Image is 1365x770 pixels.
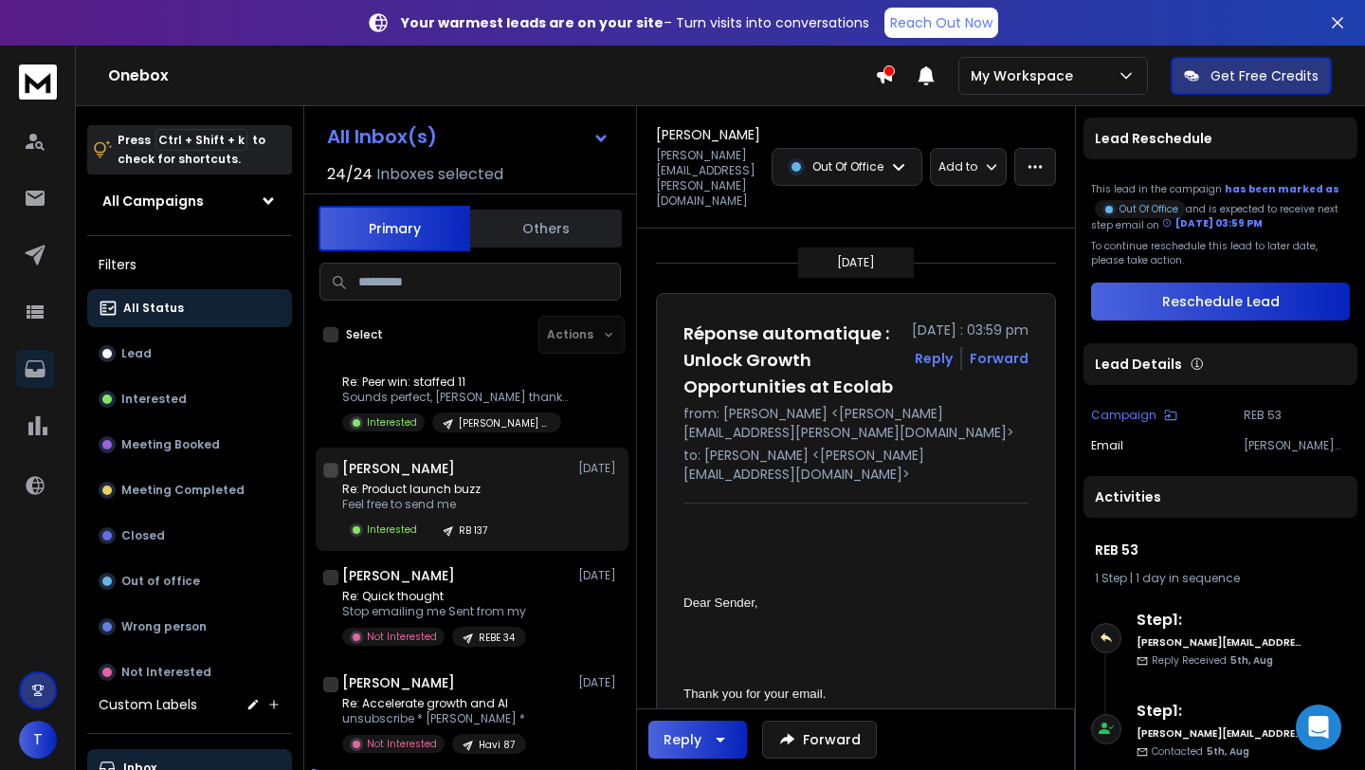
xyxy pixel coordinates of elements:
p: Reply Received [1152,653,1273,668]
button: Wrong person [87,608,292,646]
button: Others [470,208,622,249]
p: Meeting Completed [121,483,245,498]
button: T [19,721,57,759]
p: RB 137 [459,523,487,538]
p: unsubscribe * [PERSON_NAME] * [342,711,526,726]
p: Re: Product launch buzz [342,482,499,497]
p: Out Of Office [1119,202,1178,216]
p: [DATE] [578,461,621,476]
p: Lead Details [1095,355,1182,374]
span: has been marked as [1225,182,1339,196]
p: Havi 87 [479,738,515,752]
p: Campaign [1091,408,1156,423]
div: Reply [664,730,701,749]
h1: [PERSON_NAME] [342,566,455,585]
p: Interested [367,522,417,537]
button: Meeting Booked [87,426,292,464]
div: Activities [1083,476,1357,518]
p: Email [1091,438,1123,453]
button: Campaign [1091,408,1177,423]
p: Stop emailing me Sent from my [342,604,526,619]
h1: [PERSON_NAME] [342,673,455,692]
p: To continue reschedule this lead to later date, please take action. [1091,239,1350,267]
span: Thank you for your email. [683,687,826,701]
button: Reply [648,721,747,759]
p: – Turn visits into conversations [401,13,869,32]
button: Not Interested [87,653,292,691]
h1: REB 53 [1095,541,1346,559]
h6: Step 1 : [1137,700,1302,723]
p: Re: Accelerate growth and AI [342,696,526,711]
button: Forward [762,721,877,759]
img: logo [19,64,57,100]
p: [DATE] [578,675,621,690]
p: Not Interested [121,665,211,680]
button: All Inbox(s) [312,118,625,156]
p: REBE 34 [479,631,515,645]
p: Reach Out Now [890,13,992,32]
p: Re: Quick thought [342,589,526,604]
button: Meeting Completed [87,471,292,509]
p: Not Interested [367,737,437,751]
p: Not Interested [367,630,437,644]
p: [PERSON_NAME][EMAIL_ADDRESS][PERSON_NAME][DOMAIN_NAME] [656,148,760,209]
button: Primary [318,206,470,251]
button: Lead [87,335,292,373]
div: | [1095,571,1346,586]
p: Feel free to send me [342,497,499,512]
button: Interested [87,380,292,418]
p: from: [PERSON_NAME] <[PERSON_NAME][EMAIL_ADDRESS][PERSON_NAME][DOMAIN_NAME]> [683,404,1028,442]
h6: [PERSON_NAME][EMAIL_ADDRESS][DOMAIN_NAME] [1137,726,1302,741]
p: [PERSON_NAME] 437 [459,416,550,431]
h1: All Inbox(s) [327,127,437,146]
h6: [PERSON_NAME][EMAIL_ADDRESS][DOMAIN_NAME] [1137,635,1302,650]
button: Reschedule Lead [1091,283,1350,321]
p: Closed [121,528,165,543]
h1: Onebox [108,64,875,87]
div: This lead in the campaign and is expected to receive next step email on [1091,182,1350,231]
h3: Inboxes selected [376,163,503,186]
p: [PERSON_NAME][EMAIL_ADDRESS][PERSON_NAME][DOMAIN_NAME] [1244,438,1350,453]
span: 5th, Aug [1207,744,1249,759]
span: 1 Step [1095,570,1127,586]
p: Interested [121,392,187,407]
p: REB 53 [1244,408,1350,423]
p: Wrong person [121,619,207,634]
h1: [PERSON_NAME] [342,459,455,478]
p: Sounds perfect, [PERSON_NAME] thank you [342,390,570,405]
p: Meeting Booked [121,437,220,452]
button: Get Free Credits [1171,57,1332,95]
p: [DATE] : 03:59 pm [912,321,1028,339]
strong: Your warmest leads are on your site [401,13,664,32]
p: Add to [938,159,977,174]
h1: All Campaigns [102,192,204,211]
p: Lead [121,346,152,361]
p: Out of office [121,574,200,589]
button: Closed [87,517,292,555]
p: [DATE] [837,255,875,270]
p: Out Of Office [812,159,883,174]
p: My Workspace [971,66,1081,85]
h3: Filters [87,251,292,278]
span: 24 / 24 [327,163,373,186]
p: Get Free Credits [1210,66,1319,85]
p: Lead Reschedule [1095,129,1212,148]
button: Out of office [87,562,292,600]
h6: Step 1 : [1137,609,1302,632]
div: Forward [970,349,1028,368]
div: Open Intercom Messenger [1296,705,1341,750]
h1: [PERSON_NAME] [656,125,760,144]
p: Re: Peer win: staffed 11 [342,375,570,390]
p: [DATE] [578,568,621,583]
p: Interested [367,415,417,430]
p: Press to check for shortcuts. [118,131,265,169]
span: Ctrl + Shift + k [155,129,247,151]
h1: Réponse automatique : Unlock Growth Opportunities at Ecolab [683,321,901,400]
button: Reply [915,349,953,368]
label: Select [346,327,383,342]
h3: Custom Labels [99,695,197,714]
p: to: [PERSON_NAME] <[PERSON_NAME][EMAIL_ADDRESS][DOMAIN_NAME]> [683,446,1028,484]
